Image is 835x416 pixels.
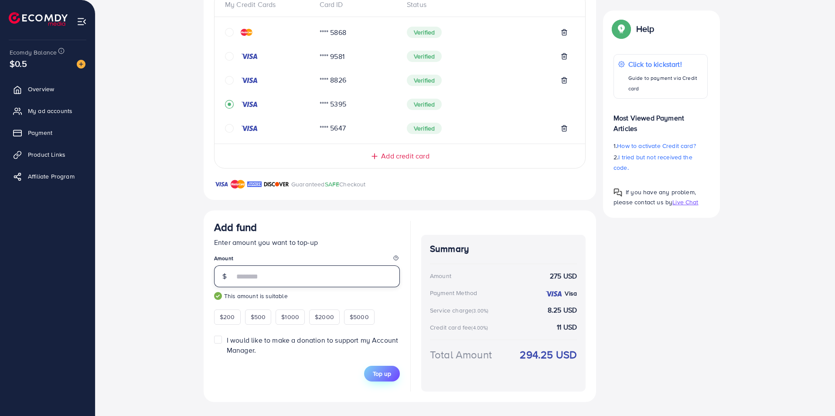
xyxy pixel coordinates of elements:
[225,52,234,61] svg: circle
[407,99,442,110] span: Verified
[28,172,75,181] span: Affiliate Program
[225,28,234,37] svg: circle
[251,313,266,321] span: $500
[77,60,85,69] img: image
[430,347,492,362] div: Total Amount
[214,292,400,300] small: This amount is suitable
[214,237,400,248] p: Enter amount you want to top-up
[407,123,442,134] span: Verified
[613,188,622,197] img: Popup guide
[628,59,703,69] p: Click to kickstart!
[548,305,577,315] strong: 8.25 USD
[241,125,258,132] img: credit
[430,244,577,254] h4: Summary
[291,179,366,189] p: Guaranteed Checkout
[798,377,828,409] iframe: Chat
[28,128,52,137] span: Payment
[628,73,703,94] p: Guide to payment via Credit card
[247,179,262,189] img: brand
[545,290,562,297] img: credit
[381,151,429,161] span: Add credit card
[7,80,89,98] a: Overview
[613,106,708,134] p: Most Viewed Payment Articles
[430,289,477,297] div: Payment Method
[350,313,369,321] span: $5000
[225,76,234,85] svg: circle
[28,107,72,115] span: My ad accounts
[613,188,696,206] span: If you have any problem, please contact us by
[315,313,334,321] span: $2000
[364,366,400,382] button: Top up
[613,21,629,37] img: Popup guide
[241,77,258,84] img: credit
[241,53,258,60] img: credit
[225,124,234,133] svg: circle
[28,85,54,93] span: Overview
[430,306,491,315] div: Service charge
[7,102,89,120] a: My ad accounts
[214,179,228,189] img: brand
[636,24,654,34] p: Help
[407,75,442,86] span: Verified
[7,146,89,163] a: Product Links
[225,100,234,109] svg: record circle
[7,168,89,185] a: Affiliate Program
[10,57,27,70] span: $0.5
[407,51,442,62] span: Verified
[241,29,252,36] img: credit
[10,48,57,57] span: Ecomdy Balance
[613,152,708,173] p: 2.
[613,141,708,151] p: 1.
[7,124,89,141] a: Payment
[231,179,245,189] img: brand
[214,292,222,300] img: guide
[672,198,698,206] span: Live Chat
[28,150,65,159] span: Product Links
[325,180,340,189] span: SAFE
[214,254,400,265] legend: Amount
[77,17,87,27] img: menu
[617,141,695,150] span: How to activate Credit card?
[227,335,398,355] span: I would like to make a donation to support my Account Manager.
[220,313,235,321] span: $200
[264,179,289,189] img: brand
[472,307,488,314] small: (3.00%)
[520,347,577,362] strong: 294.25 USD
[471,324,488,331] small: (4.00%)
[281,313,299,321] span: $1000
[373,369,391,378] span: Top up
[565,289,577,298] strong: Visa
[407,27,442,38] span: Verified
[557,322,577,332] strong: 11 USD
[430,323,491,332] div: Credit card fee
[430,272,451,280] div: Amount
[241,101,258,108] img: credit
[613,153,692,172] span: I tried but not received the code.
[214,221,257,234] h3: Add fund
[9,12,68,26] img: logo
[550,271,577,281] strong: 275 USD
